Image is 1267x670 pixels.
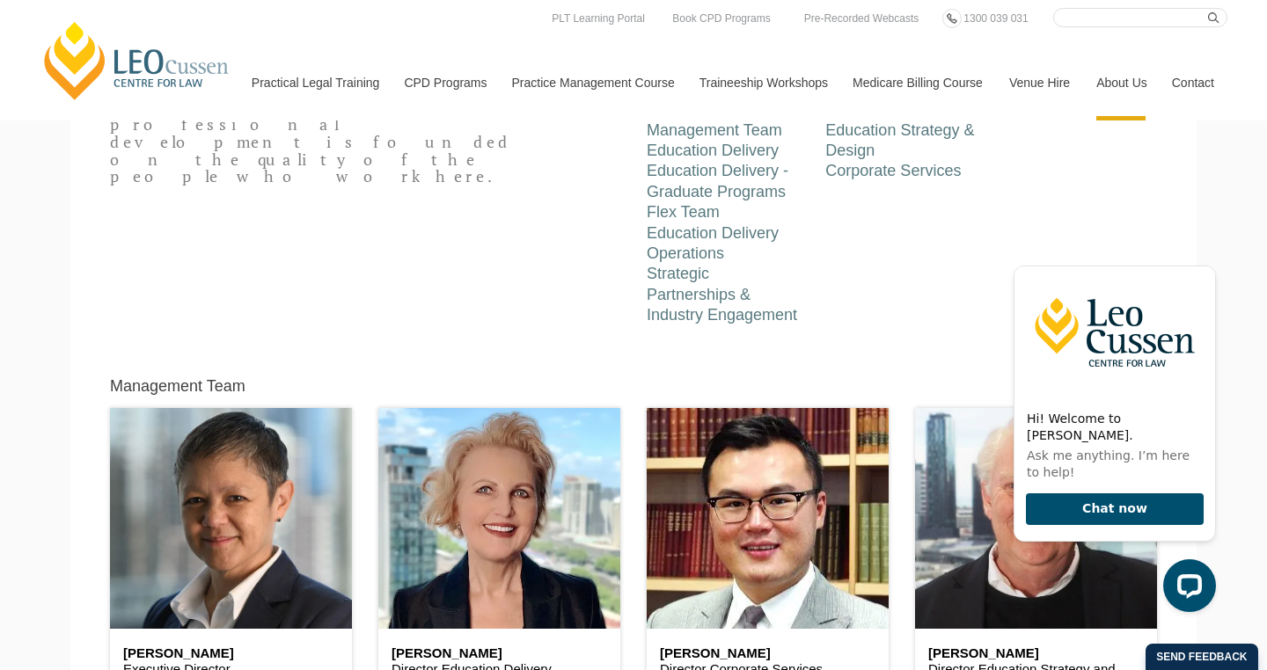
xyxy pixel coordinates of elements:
iframe: LiveChat chat widget [1000,251,1223,626]
a: CPD Programs [391,45,498,120]
a: Management Team [647,121,782,139]
h6: [PERSON_NAME] [660,646,875,661]
a: Pre-Recorded Webcasts [800,9,924,28]
a: Practical Legal Training [238,45,392,120]
h5: Management Team [110,378,245,396]
span: 1300 039 031 [963,12,1028,25]
a: Contact [1159,45,1227,120]
a: Education Strategy & Design [825,121,974,159]
a: Medicare Billing Course [839,45,996,120]
a: Venue Hire [996,45,1083,120]
a: [PERSON_NAME] Centre for Law [40,19,234,102]
h6: [PERSON_NAME] [928,646,1144,661]
a: Education Delivery - Graduate Programs [647,162,788,200]
a: Flex Team [647,203,720,221]
a: PLT Learning Portal [547,9,649,28]
h6: [PERSON_NAME] [123,646,339,661]
h6: [PERSON_NAME] [392,646,607,661]
a: Book CPD Programs [668,9,774,28]
p: [PERSON_NAME] Centre for Law’s reputation for excellence in practical legal training and continui... [110,29,531,186]
a: About Us [1083,45,1159,120]
a: Corporate Services [825,162,961,179]
a: Traineeship Workshops [686,45,839,120]
a: Strategic Partnerships & Industry Engagement [647,265,797,324]
a: Education Delivery Operations [647,224,779,262]
a: 1300 039 031 [959,9,1032,28]
a: Education Delivery [647,142,779,159]
a: Practice Management Course [499,45,686,120]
